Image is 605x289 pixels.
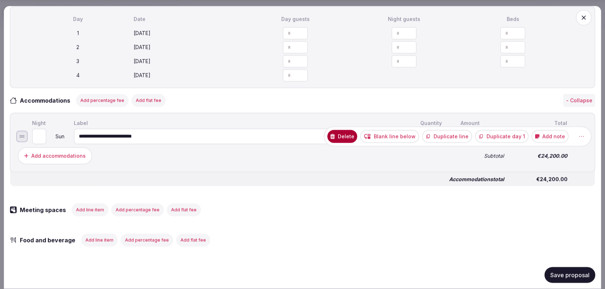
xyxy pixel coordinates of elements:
[422,130,472,143] button: Duplicate line
[25,58,131,65] div: 3
[327,130,357,143] button: Delete
[25,44,131,51] div: 2
[459,152,505,160] div: Subtotal
[25,15,131,23] div: Day
[25,30,131,37] div: 1
[121,234,173,247] button: Add percentage fee
[72,203,108,216] button: Add line item
[111,203,164,216] button: Add percentage fee
[176,234,210,247] button: Add flat fee
[512,153,567,158] span: €24,200.00
[31,119,67,127] div: Night
[513,177,568,182] span: €24,200.00
[17,236,82,244] h3: Food and beverage
[134,44,239,51] div: [DATE]
[360,130,419,143] button: Blank line below
[72,119,413,127] div: Label
[48,134,65,139] div: Sun
[134,30,239,37] div: [DATE]
[511,119,569,127] div: Total
[449,177,504,182] span: Accommodations total
[76,94,129,107] button: Add percentage fee
[81,234,118,247] button: Add line item
[351,15,457,23] div: Night guests
[460,15,566,23] div: Beds
[31,152,86,159] div: Add accommodations
[18,147,92,164] button: Add accommodations
[131,94,166,107] button: Add flat fee
[242,15,348,23] div: Day guests
[17,96,77,105] h3: Accommodations
[134,58,239,65] div: [DATE]
[459,119,505,127] div: Amount
[167,203,201,216] button: Add flat fee
[563,94,595,107] button: - Collapse
[419,119,453,127] div: Quantity
[544,267,595,283] button: Save proposal
[475,130,529,143] button: Duplicate day 1
[17,206,73,214] h3: Meeting spaces
[532,130,569,143] button: Add note
[25,72,131,79] div: 4
[134,15,239,23] div: Date
[134,72,239,79] div: [DATE]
